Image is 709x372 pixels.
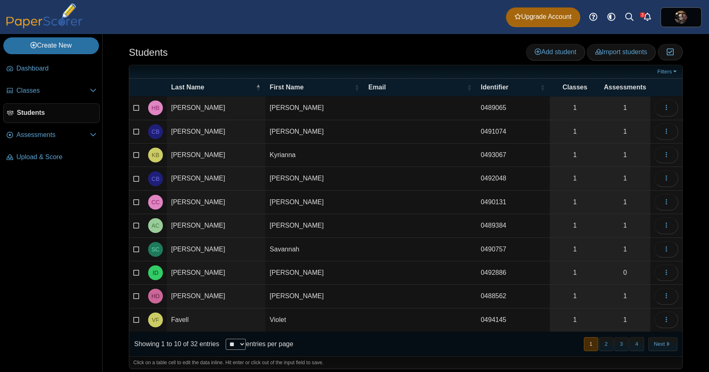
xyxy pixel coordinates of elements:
[477,285,550,308] td: 0488562
[368,84,386,91] span: Email
[354,79,359,96] span: First Name : Activate to sort
[265,167,364,190] td: [PERSON_NAME]
[535,48,576,55] span: Add student
[550,120,599,143] a: 1
[3,81,100,101] a: Classes
[265,308,364,332] td: Violet
[16,86,90,95] span: Classes
[3,37,99,54] a: Create New
[167,238,265,261] td: [PERSON_NAME]
[167,191,265,214] td: [PERSON_NAME]
[151,293,160,299] span: Haley Dreisbach
[600,96,650,119] a: 1
[16,153,96,162] span: Upload & Score
[477,144,550,167] td: 0493067
[256,79,261,96] span: Last Name : Activate to invert sorting
[270,84,304,91] span: First Name
[477,120,550,144] td: 0491074
[151,246,159,252] span: Savannah Charles
[17,108,96,117] span: Students
[550,308,599,331] a: 1
[550,238,599,261] a: 1
[151,199,160,205] span: Camille Castillo
[481,84,509,91] span: Identifier
[152,152,160,158] span: Kyrianna Baumert
[648,337,677,351] button: Next
[265,96,364,120] td: [PERSON_NAME]
[600,144,650,167] a: 1
[167,96,265,120] td: [PERSON_NAME]
[3,103,100,123] a: Students
[515,12,572,21] span: Upgrade Account
[265,285,364,308] td: [PERSON_NAME]
[477,214,550,237] td: 0489384
[152,317,159,323] span: Violet Favell
[167,261,265,285] td: [PERSON_NAME]
[3,3,85,28] img: PaperScorer
[167,308,265,332] td: Favell
[129,332,219,356] div: Showing 1 to 10 of 32 entries
[600,120,650,143] a: 1
[477,261,550,285] td: 0492886
[600,308,650,331] a: 1
[16,64,96,73] span: Dashboard
[600,191,650,214] a: 1
[600,261,650,284] a: 0
[506,7,580,27] a: Upgrade Account
[550,191,599,214] a: 1
[3,148,100,167] a: Upload & Score
[171,84,204,91] span: Last Name
[661,7,702,27] a: ps.jo0vLZGqkczVgVaR
[3,126,100,145] a: Assessments
[600,167,650,190] a: 1
[550,96,599,119] a: 1
[265,238,364,261] td: Savannah
[550,167,599,190] a: 1
[655,68,680,76] a: Filters
[151,129,159,135] span: Connor Basile
[477,96,550,120] td: 0489065
[477,308,550,332] td: 0494145
[477,238,550,261] td: 0490757
[129,356,682,369] div: Click on a table cell to edit the data inline. Hit enter or click out of the input field to save.
[550,261,599,284] a: 1
[153,270,158,276] span: Isaac Dollman
[540,79,545,96] span: Identifier : Activate to sort
[550,214,599,237] a: 1
[550,144,599,167] a: 1
[595,48,647,55] span: Import students
[600,214,650,237] a: 1
[246,340,293,347] label: entries per page
[265,214,364,237] td: [PERSON_NAME]
[151,105,159,111] span: Hanna Barlett
[3,59,100,79] a: Dashboard
[477,167,550,190] td: 0492048
[629,337,644,351] button: 4
[167,285,265,308] td: [PERSON_NAME]
[265,191,364,214] td: [PERSON_NAME]
[477,191,550,214] td: 0490131
[167,120,265,144] td: [PERSON_NAME]
[600,285,650,308] a: 1
[151,223,159,228] span: Aaron Cavanaugh
[550,285,599,308] a: 1
[265,120,364,144] td: [PERSON_NAME]
[265,261,364,285] td: [PERSON_NAME]
[604,84,646,91] span: Assessments
[583,337,677,351] nav: pagination
[265,144,364,167] td: Kyrianna
[600,238,650,261] a: 1
[563,84,588,91] span: Classes
[638,8,656,26] a: Alerts
[675,11,688,24] span: Alissa Packer
[614,337,629,351] button: 3
[3,23,85,30] a: PaperScorer
[16,130,90,139] span: Assessments
[587,44,656,60] a: Import students
[167,144,265,167] td: [PERSON_NAME]
[129,46,168,59] h1: Students
[526,44,585,60] a: Add student
[467,79,472,96] span: Email : Activate to sort
[584,337,598,351] button: 1
[675,11,688,24] img: ps.jo0vLZGqkczVgVaR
